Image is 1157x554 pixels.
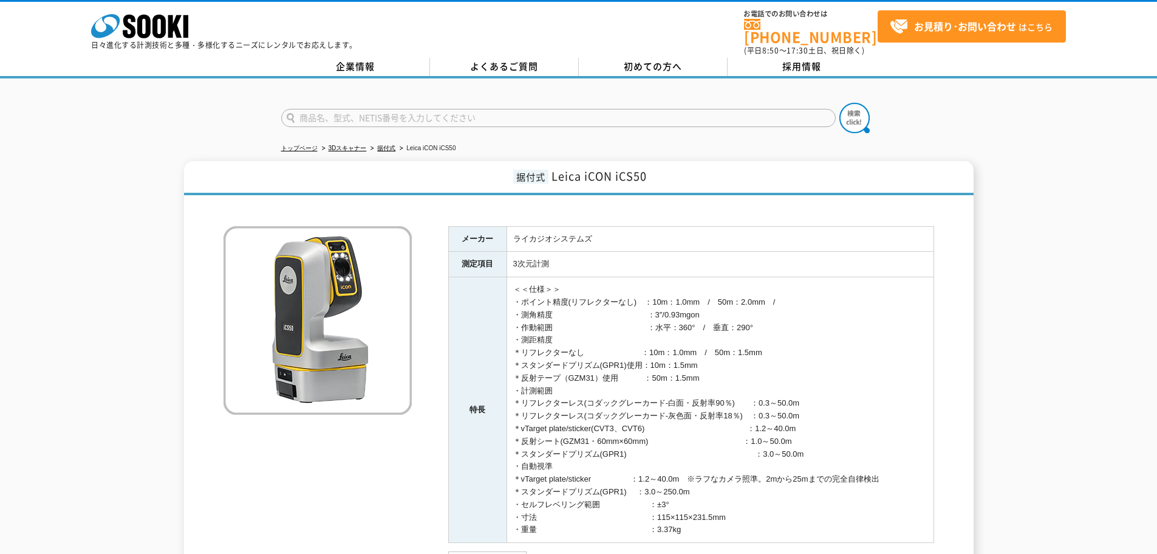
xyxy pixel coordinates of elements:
[551,168,647,184] span: Leica iCON iCS50
[448,252,507,277] th: 測定項目
[890,18,1053,36] span: はこちら
[878,10,1066,43] a: お見積り･お問い合わせはこちら
[507,252,933,277] td: 3次元計測
[507,226,933,252] td: ライカジオシステムズ
[329,145,367,151] a: 3Dスキャナー
[744,10,878,18] span: お電話でのお問い合わせは
[430,58,579,76] a: よくあるご質問
[624,60,682,73] span: 初めての方へ
[448,277,507,543] th: 特長
[397,142,456,155] li: Leica iCON iCS50
[448,226,507,252] th: メーカー
[91,41,357,49] p: 日々進化する計測技術と多種・多様化するニーズにレンタルでお応えします。
[513,170,548,184] span: 据付式
[281,58,430,76] a: 企業情報
[762,45,779,56] span: 8:50
[281,145,318,151] a: トップページ
[728,58,876,76] a: 採用情報
[281,109,836,127] input: 商品名、型式、NETIS番号を入力してください
[839,103,870,133] img: btn_search.png
[224,226,412,415] img: Leica iCON iCS50
[744,45,864,56] span: (平日 ～ 土日、祝日除く)
[579,58,728,76] a: 初めての方へ
[507,277,933,543] td: ＜＜仕様＞＞ ・ポイント精度(リフレクターなし) ：10m：1.0mm / 50m：2.0mm / ・測角精度 ：3″/0.93mgon ・作動範囲 ：水平：360° / 垂直：290° ・測距...
[744,19,878,44] a: [PHONE_NUMBER]
[377,145,395,151] a: 据付式
[914,19,1016,33] strong: お見積り･お問い合わせ
[787,45,808,56] span: 17:30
